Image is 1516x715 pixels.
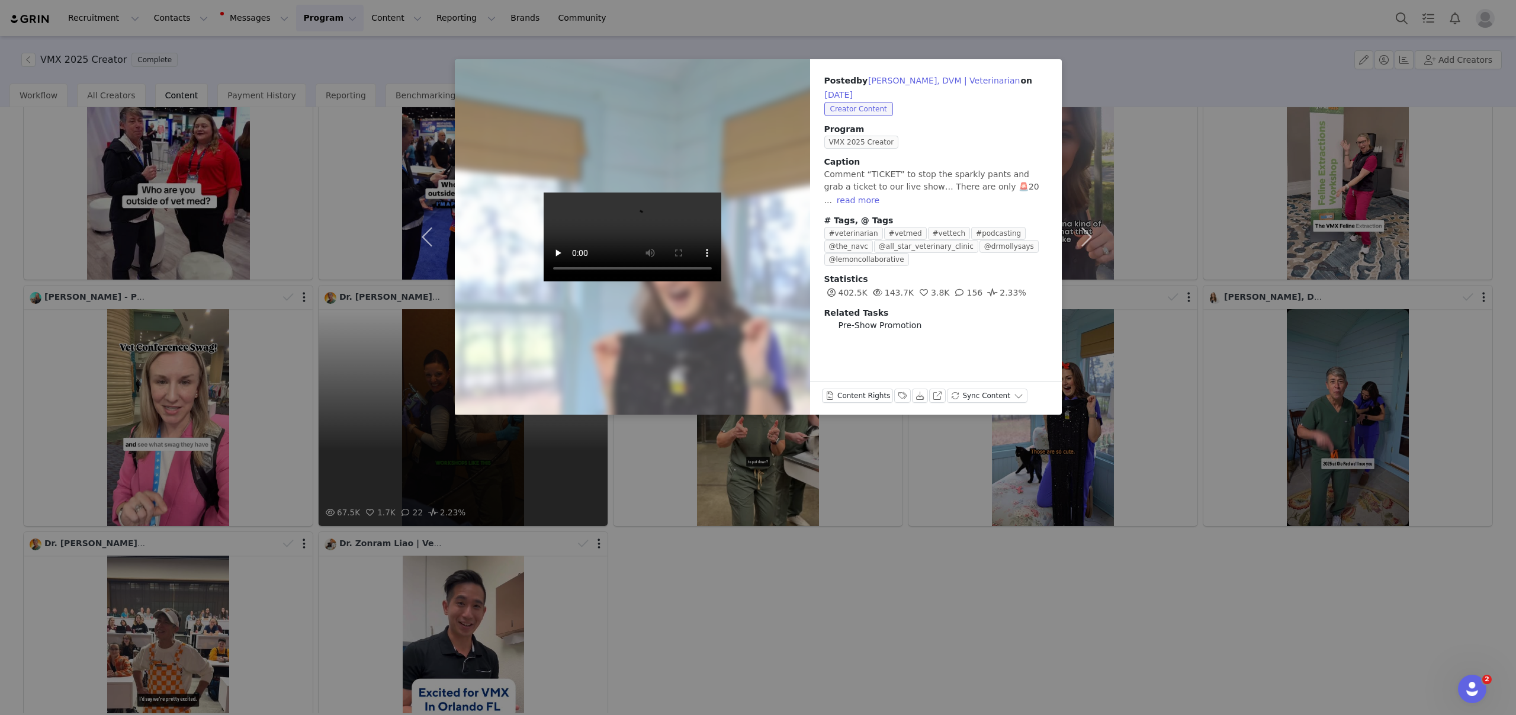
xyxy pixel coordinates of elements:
[868,73,1020,88] button: [PERSON_NAME], DVM | Veterinarian
[824,137,904,146] a: VMX 2025 Creator
[824,288,868,297] span: 402.5K
[824,123,1048,136] span: Program
[824,157,860,166] span: Caption
[884,227,927,240] span: #vetmed
[1458,675,1486,703] iframe: Intercom live chat
[947,389,1027,403] button: Sync Content
[971,227,1026,240] span: #podcasting
[824,136,899,149] span: VMX 2025 Creator
[824,274,868,284] span: Statistics
[871,288,914,297] span: 143.7K
[824,308,889,318] span: Related Tasks
[874,240,978,253] span: @all_star_veterinary_clinic
[832,193,884,207] button: read more
[824,169,1039,205] span: Comment “TICKET” to stop the sparkly pants and grab a ticket to our live show… There are only 🚨20...
[824,102,893,116] span: Creator Content
[824,76,1033,100] span: Posted on
[985,288,1026,297] span: 2.33%
[824,253,909,266] span: @lemoncollaborative
[824,88,853,102] button: [DATE]
[952,288,982,297] span: 156
[917,288,949,297] span: 3.8K
[822,389,894,403] button: Content Rights
[839,319,922,332] span: Pre-Show Promotion
[824,227,883,240] span: #veterinarian
[824,216,894,225] span: # Tags, @ Tags
[928,227,971,240] span: #vettech
[856,76,1021,85] span: by
[979,240,1039,253] span: @drmollysays
[824,240,873,253] span: @the_navc
[1482,675,1492,684] span: 2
